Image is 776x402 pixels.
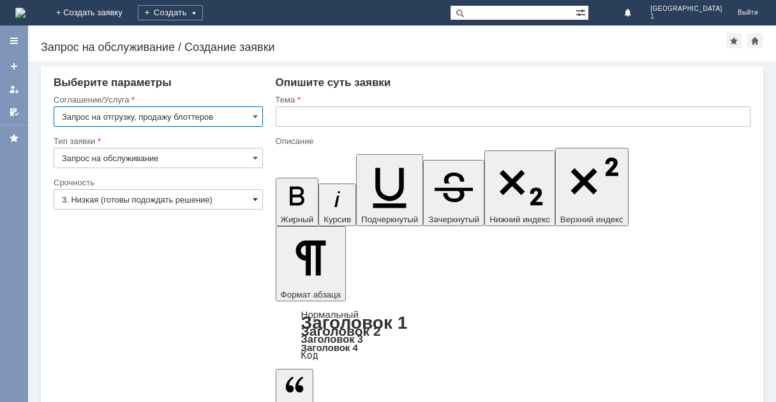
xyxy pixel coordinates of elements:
button: Нижний индекс [484,150,555,226]
button: Верхний индекс [555,148,629,226]
span: Верхний индекс [560,215,623,224]
button: Подчеркнутый [356,154,423,226]
a: Перейти на домашнюю страницу [15,8,26,18]
div: Формат абзаца [276,310,750,360]
div: Тема [276,96,748,104]
div: Создать [138,5,203,20]
a: Заголовок 4 [301,342,358,353]
button: Жирный [276,178,319,226]
a: Создать заявку [4,56,24,76]
a: Код [301,350,318,361]
span: [GEOGRAPHIC_DATA] [650,5,722,13]
div: Описание [276,137,748,145]
a: Заголовок 2 [301,324,381,338]
span: Зачеркнутый [428,215,479,224]
a: Нормальный [301,309,359,320]
button: Зачеркнутый [423,160,484,226]
div: Сделать домашней страницей [747,33,763,48]
span: Опишите суть заявки [276,76,391,89]
div: Срочность [54,178,260,187]
img: logo [15,8,26,18]
a: Мои заявки [4,79,24,99]
a: Заголовок 3 [301,333,363,345]
span: Подчеркнутый [361,215,418,224]
div: Тип заявки [54,137,260,145]
a: Заголовок 1 [301,313,408,333]
span: Расширенный поиск [576,6,588,18]
div: Добавить в избранное [726,33,742,48]
button: Курсив [318,183,356,226]
a: Мои согласования [4,102,24,122]
div: Запрос на обслуживание / Создание заявки [41,41,726,54]
button: Формат абзаца [276,226,346,301]
span: Жирный [281,215,314,224]
span: Нижний индекс [489,215,550,224]
span: Курсив [324,215,351,224]
span: Выберите параметры [54,76,172,89]
span: Формат абзаца [281,290,341,299]
div: Соглашение/Услуга [54,96,260,104]
span: 1 [650,13,722,20]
